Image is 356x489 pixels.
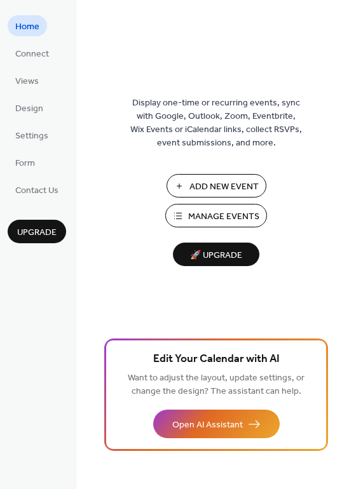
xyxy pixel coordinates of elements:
[8,152,43,173] a: Form
[165,204,267,227] button: Manage Events
[188,210,259,224] span: Manage Events
[189,180,259,194] span: Add New Event
[8,179,66,200] a: Contact Us
[15,184,58,198] span: Contact Us
[172,419,243,432] span: Open AI Assistant
[130,97,302,150] span: Display one-time or recurring events, sync with Google, Outlook, Zoom, Eventbrite, Wix Events or ...
[8,43,57,64] a: Connect
[8,220,66,243] button: Upgrade
[15,157,35,170] span: Form
[173,243,259,266] button: 🚀 Upgrade
[8,97,51,118] a: Design
[15,48,49,61] span: Connect
[8,15,47,36] a: Home
[167,174,266,198] button: Add New Event
[128,370,305,400] span: Want to adjust the layout, update settings, or change the design? The assistant can help.
[8,70,46,91] a: Views
[17,226,57,239] span: Upgrade
[153,351,280,368] span: Edit Your Calendar with AI
[15,75,39,88] span: Views
[15,20,39,34] span: Home
[181,247,252,264] span: 🚀 Upgrade
[153,410,280,438] button: Open AI Assistant
[15,130,48,143] span: Settings
[15,102,43,116] span: Design
[8,124,56,145] a: Settings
